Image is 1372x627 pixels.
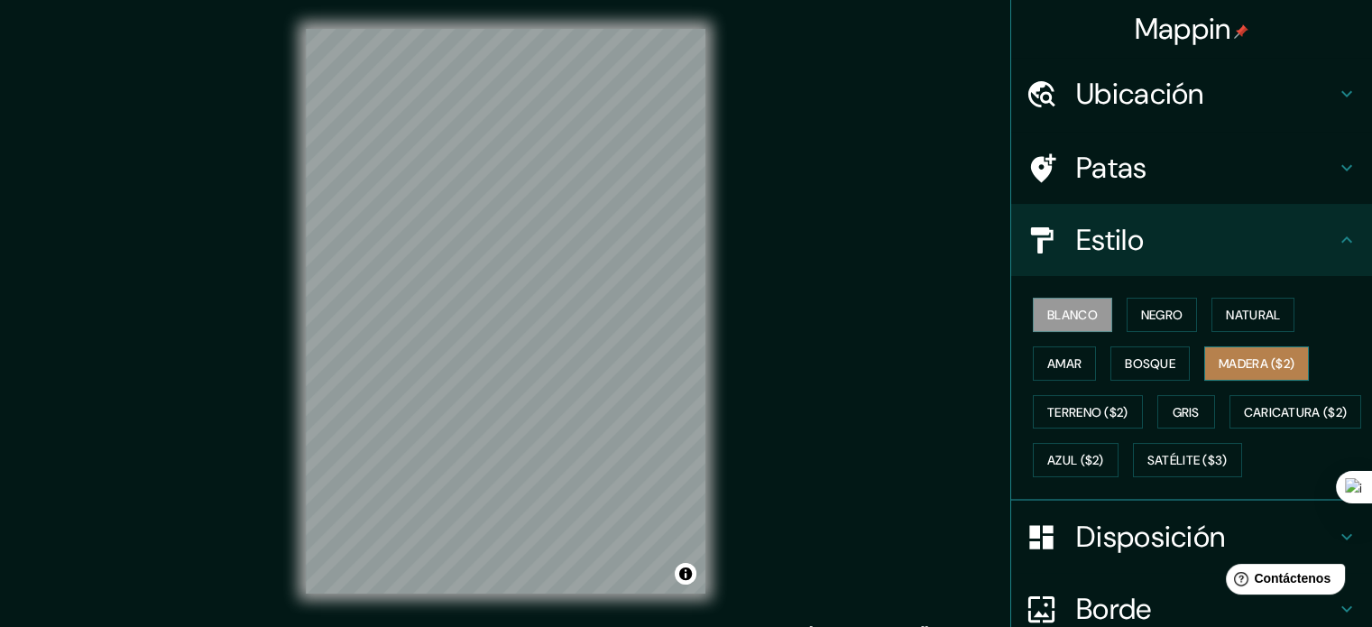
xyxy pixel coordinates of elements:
div: Disposición [1011,501,1372,573]
font: Gris [1173,404,1200,420]
button: Terreno ($2) [1033,395,1143,429]
font: Blanco [1047,307,1098,323]
font: Caricatura ($2) [1244,404,1348,420]
font: Ubicación [1076,75,1204,113]
button: Caricatura ($2) [1229,395,1362,429]
button: Blanco [1033,298,1112,332]
font: Amar [1047,355,1082,372]
button: Bosque [1110,346,1190,381]
button: Amar [1033,346,1096,381]
button: Satélite ($3) [1133,443,1242,477]
canvas: Mapa [306,29,705,594]
font: Estilo [1076,221,1144,259]
font: Mappin [1135,10,1231,48]
font: Satélite ($3) [1147,453,1228,469]
font: Terreno ($2) [1047,404,1128,420]
img: pin-icon.png [1234,24,1248,39]
button: Azul ($2) [1033,443,1119,477]
font: Azul ($2) [1047,453,1104,469]
font: Patas [1076,149,1147,187]
button: Natural [1211,298,1294,332]
iframe: Lanzador de widgets de ayuda [1211,557,1352,607]
font: Madera ($2) [1219,355,1294,372]
button: Madera ($2) [1204,346,1309,381]
button: Negro [1127,298,1198,332]
font: Bosque [1125,355,1175,372]
button: Gris [1157,395,1215,429]
font: Natural [1226,307,1280,323]
div: Estilo [1011,204,1372,276]
div: Ubicación [1011,58,1372,130]
font: Disposición [1076,518,1225,556]
div: Patas [1011,132,1372,204]
button: Activar o desactivar atribución [675,563,696,585]
font: Negro [1141,307,1183,323]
